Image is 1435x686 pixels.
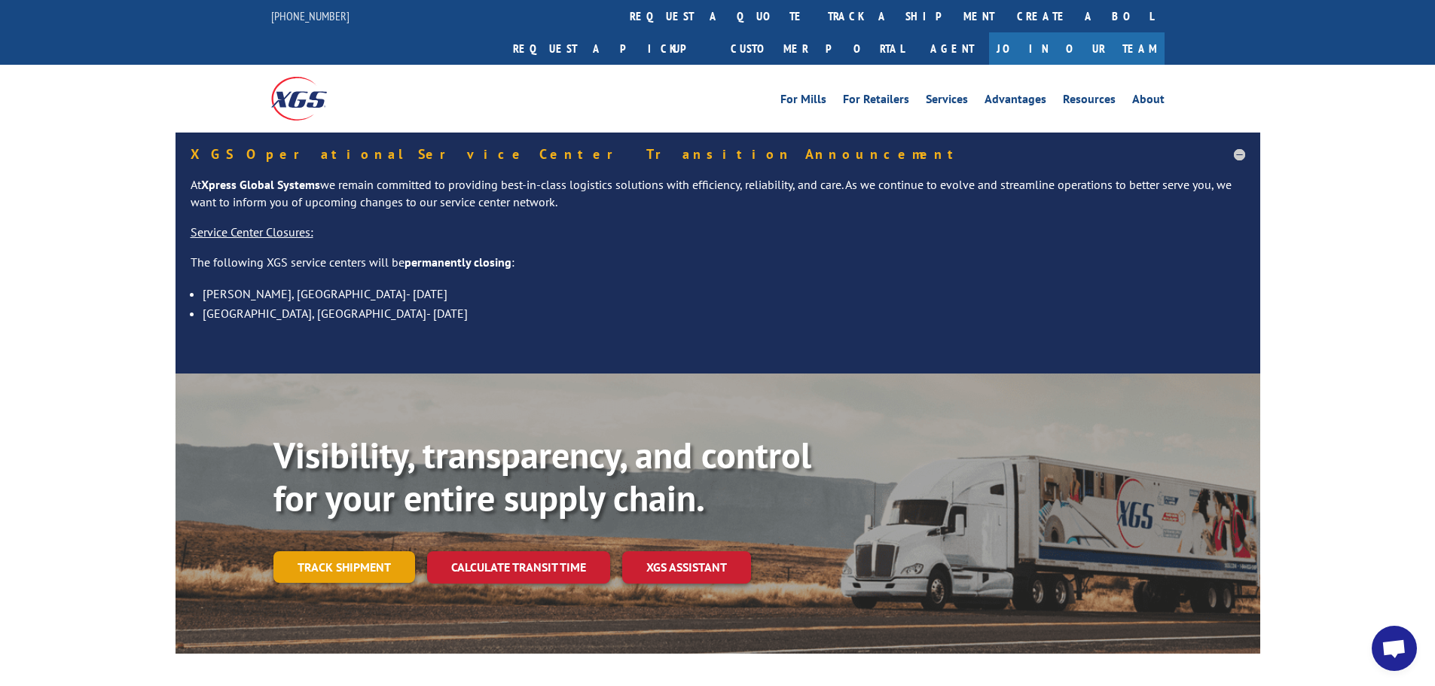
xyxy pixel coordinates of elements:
[273,431,811,522] b: Visibility, transparency, and control for your entire supply chain.
[1063,93,1116,110] a: Resources
[985,93,1046,110] a: Advantages
[843,93,909,110] a: For Retailers
[1132,93,1165,110] a: About
[719,32,915,65] a: Customer Portal
[203,303,1245,323] li: [GEOGRAPHIC_DATA], [GEOGRAPHIC_DATA]- [DATE]
[1372,626,1417,671] a: Open chat
[926,93,968,110] a: Services
[273,551,415,583] a: Track shipment
[191,224,313,239] u: Service Center Closures:
[502,32,719,65] a: Request a pickup
[427,551,610,584] a: Calculate transit time
[915,32,989,65] a: Agent
[191,254,1245,284] p: The following XGS service centers will be :
[780,93,826,110] a: For Mills
[622,551,751,584] a: XGS ASSISTANT
[191,148,1245,161] h5: XGS Operational Service Center Transition Announcement
[203,284,1245,303] li: [PERSON_NAME], [GEOGRAPHIC_DATA]- [DATE]
[405,255,511,270] strong: permanently closing
[201,177,320,192] strong: Xpress Global Systems
[191,176,1245,224] p: At we remain committed to providing best-in-class logistics solutions with efficiency, reliabilit...
[989,32,1165,65] a: Join Our Team
[271,8,350,23] a: [PHONE_NUMBER]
